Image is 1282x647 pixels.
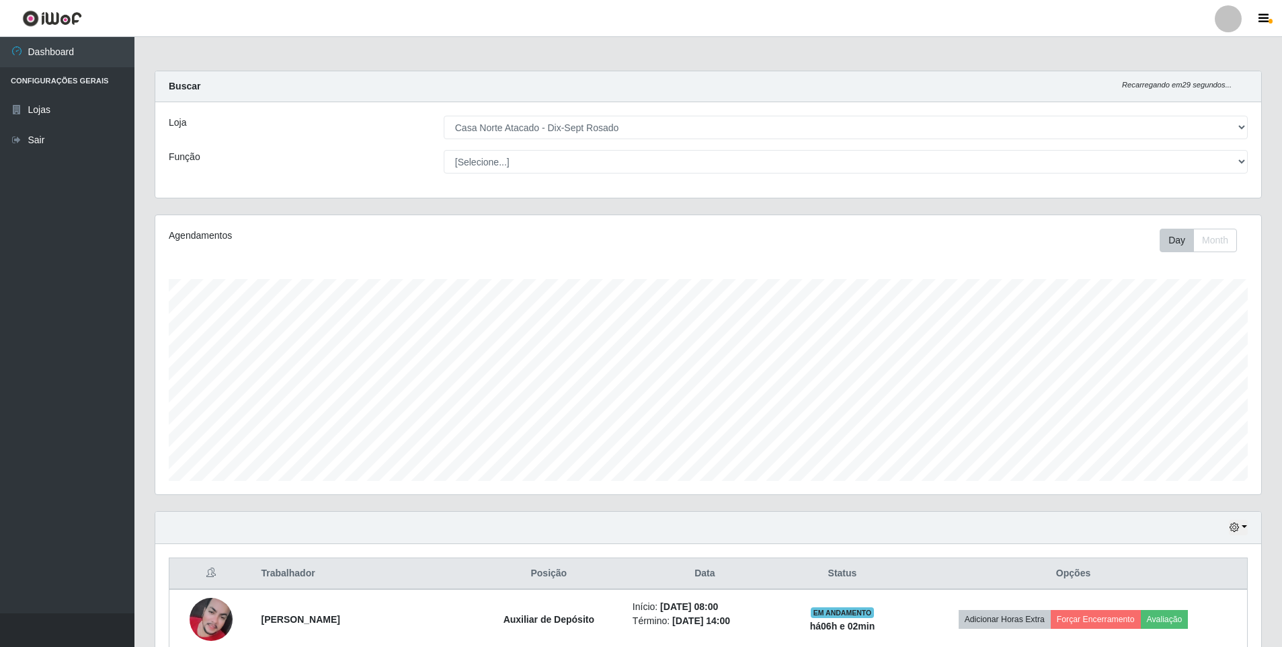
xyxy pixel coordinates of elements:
strong: há 06 h e 02 min [810,621,875,632]
div: Toolbar with button groups [1160,229,1248,252]
th: Data [625,558,785,590]
th: Opções [899,558,1247,590]
strong: Buscar [169,81,200,91]
button: Avaliação [1141,610,1189,629]
th: Posição [473,558,625,590]
strong: [PERSON_NAME] [262,614,340,625]
strong: Auxiliar de Depósito [504,614,594,625]
div: Agendamentos [169,229,606,243]
time: [DATE] 08:00 [660,601,718,612]
button: Adicionar Horas Extra [959,610,1051,629]
img: 1735296854752.jpeg [190,598,233,641]
label: Loja [169,116,186,130]
button: Forçar Encerramento [1051,610,1141,629]
i: Recarregando em 29 segundos... [1122,81,1232,89]
button: Month [1193,229,1237,252]
li: Término: [633,614,777,628]
div: First group [1160,229,1237,252]
span: EM ANDAMENTO [811,607,875,618]
time: [DATE] 14:00 [672,615,730,626]
button: Day [1160,229,1194,252]
li: Início: [633,600,777,614]
img: CoreUI Logo [22,10,82,27]
th: Status [785,558,899,590]
label: Função [169,150,200,164]
th: Trabalhador [253,558,473,590]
